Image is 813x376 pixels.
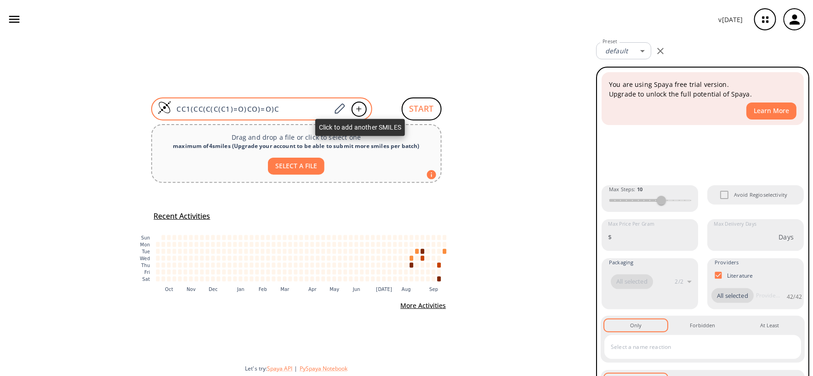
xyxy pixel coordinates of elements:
button: START [402,97,442,120]
button: SELECT A FILE [268,158,324,175]
span: Max Steps : [609,185,642,194]
label: Max Price Per Gram [608,221,654,228]
p: Drag and drop a file or click to select one [159,132,433,142]
button: Learn More [746,103,796,120]
span: Packaging [609,258,633,267]
button: Forbidden [671,319,734,331]
button: Spaya API [267,365,293,372]
g: x-axis tick label [165,287,438,292]
img: Logo Spaya [158,101,171,114]
span: Avoid Regioselectivity [734,191,787,199]
strong: 10 [637,186,642,193]
text: Sat [142,277,150,282]
text: Mon [140,242,150,247]
button: PySpaya Notebook [300,365,347,372]
em: default [605,46,628,55]
text: Feb [258,287,267,292]
text: Oct [165,287,173,292]
label: Preset [603,38,617,45]
text: Apr [308,287,317,292]
text: Wed [140,256,150,261]
input: Enter SMILES [171,104,331,114]
text: Mar [280,287,290,292]
p: v [DATE] [719,15,743,24]
text: Sep [429,287,438,292]
g: y-axis tick label [140,235,150,282]
span: Providers [715,258,739,267]
text: Thu [141,263,150,268]
button: Recent Activities [150,209,214,224]
span: All selected [611,277,653,286]
div: Click to add another SMILES [315,119,405,136]
text: May [330,287,339,292]
div: At Least [760,321,779,330]
text: Jun [352,287,360,292]
text: Nov [187,287,196,292]
text: Sun [141,235,150,240]
button: More Activities [397,297,450,314]
text: Aug [402,287,411,292]
div: Only [630,321,642,330]
p: You are using Spaya free trial version. Upgrade to unlock the full potential of Spaya. [609,80,796,99]
p: $ [608,232,612,242]
button: At Least [738,319,801,331]
text: Tue [141,249,150,254]
div: maximum of 4 smiles ( Upgrade your account to be able to submit more smiles per batch ) [159,142,433,150]
input: Provider name [754,288,782,303]
input: Select a name reaction [608,340,783,354]
div: Forbidden [690,321,715,330]
text: Fri [144,270,150,275]
label: Max Delivery Days [714,221,756,228]
g: cell [156,235,446,281]
p: 42 / 42 [787,293,802,301]
h5: Recent Activities [154,211,210,221]
text: Dec [209,287,218,292]
button: Only [604,319,667,331]
text: [DATE] [376,287,392,292]
div: Let's try: [245,365,589,372]
p: 2 / 2 [675,278,683,285]
span: | [293,365,300,372]
span: All selected [711,291,754,301]
text: Jan [237,287,244,292]
p: Days [779,232,794,242]
p: Literature [727,272,753,279]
